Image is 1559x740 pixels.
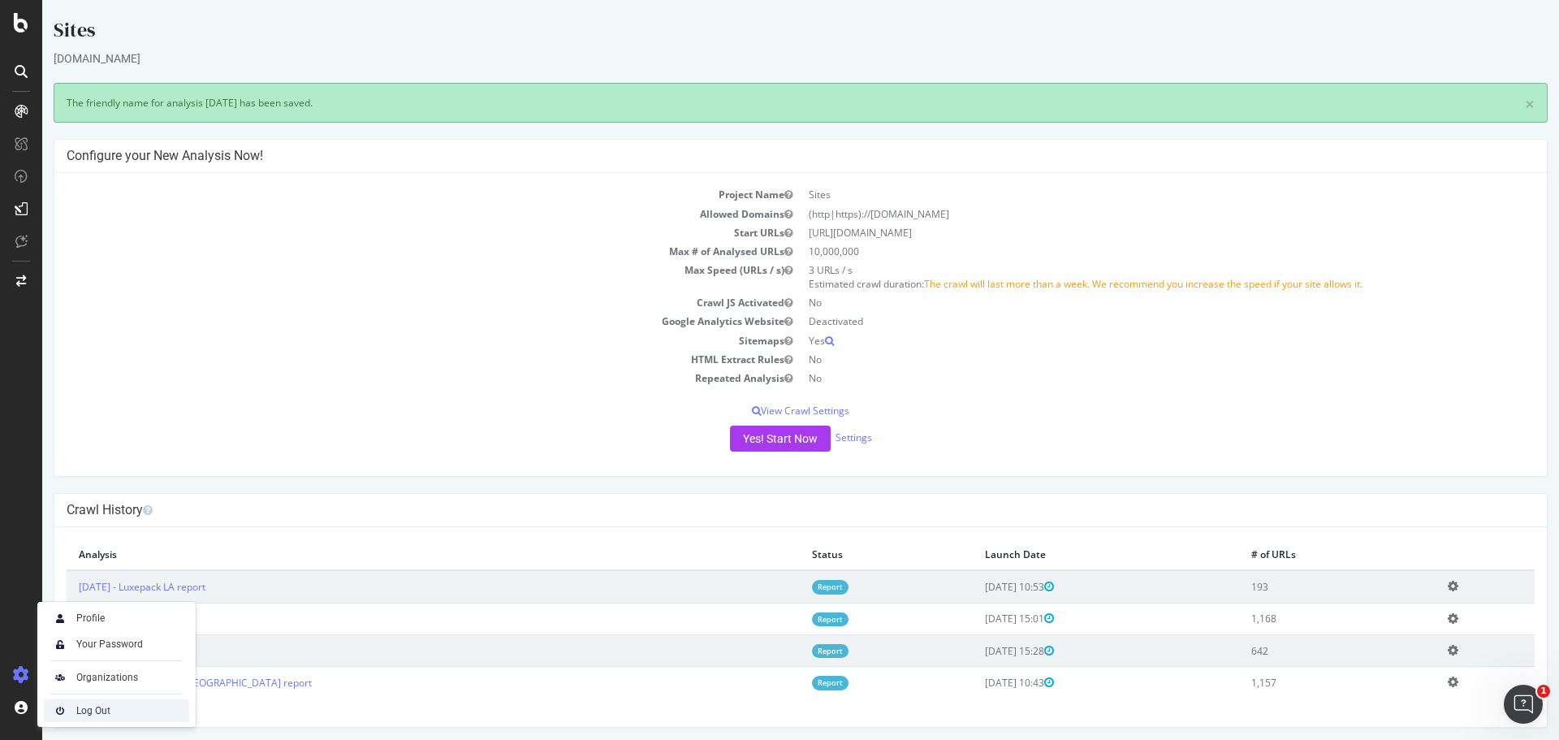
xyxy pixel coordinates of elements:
[24,293,758,312] td: Crawl JS Activated
[24,502,1492,518] h4: Crawl History
[758,223,1492,242] td: [URL][DOMAIN_NAME]
[943,580,1012,594] span: [DATE] 10:53
[1483,96,1492,113] a: ×
[11,16,1505,50] div: Sites
[1197,667,1393,699] td: 1,157
[11,50,1505,67] div: [DOMAIN_NAME]
[24,148,1492,164] h4: Configure your New Analysis Now!
[44,699,189,722] a: Log Out
[37,612,99,625] a: [DATE] report
[1197,570,1393,603] td: 193
[758,539,931,570] th: Status
[758,312,1492,331] td: Deactivated
[37,644,99,658] a: [DATE] report
[24,205,758,223] td: Allowed Domains
[37,580,163,594] a: [DATE] - Luxepack LA report
[44,633,189,656] a: Your Password
[1537,685,1550,698] span: 1
[943,644,1012,658] span: [DATE] 15:28
[758,331,1492,350] td: Yes
[931,539,1196,570] th: Launch Date
[1197,634,1393,666] td: 642
[758,185,1492,204] td: Sites
[76,638,143,651] div: Your Password
[24,350,758,369] td: HTML Extract Rules
[758,369,1492,387] td: No
[50,608,70,628] img: Xx2yTbCeVcdxHMdxHOc+8gctb42vCocUYgAAAABJRU5ErkJggg==
[758,261,1492,293] td: 3 URLs / s Estimated crawl duration:
[24,261,758,293] td: Max Speed (URLs / s)
[770,580,806,594] a: Report
[24,331,758,350] td: Sitemaps
[76,671,138,684] div: Organizations
[37,676,270,690] a: [DATE] #2 - Makeup In [GEOGRAPHIC_DATA] report
[50,668,70,687] img: AtrBVVRoAgWaAAAAAElFTkSuQmCC
[24,242,758,261] td: Max # of Analysed URLs
[24,404,1492,418] p: View Crawl Settings
[688,426,788,452] button: Yes! Start Now
[11,83,1505,123] div: The friendly name for analysis [DATE] has been saved.
[1504,685,1543,724] iframe: Intercom live chat
[50,634,70,654] img: tUVSALn78D46LlpAY8klYZqgKwTuBm2K29c6p1XQNDCsM0DgKSSoAXXevcAwljcHBINEg0LrUEktgcYYD5sVUphq1JigPmkfB...
[882,277,1320,291] span: The crawl will last more than a week. We recommend you increase the speed if your site allows it.
[770,676,806,690] a: Report
[758,205,1492,223] td: (http|https)://[DOMAIN_NAME]
[758,293,1492,312] td: No
[770,644,806,658] a: Report
[770,612,806,626] a: Report
[943,612,1012,625] span: [DATE] 15:01
[44,607,189,630] a: Profile
[24,312,758,331] td: Google Analytics Website
[793,431,830,444] a: Settings
[24,369,758,387] td: Repeated Analysis
[1197,603,1393,634] td: 1,168
[76,704,110,717] div: Log Out
[758,350,1492,369] td: No
[24,223,758,242] td: Start URLs
[24,185,758,204] td: Project Name
[758,242,1492,261] td: 10,000,000
[76,612,105,625] div: Profile
[44,666,189,689] a: Organizations
[24,539,758,570] th: Analysis
[943,676,1012,690] span: [DATE] 10:43
[1197,539,1393,570] th: # of URLs
[50,701,70,721] img: prfnF3csMXgAAAABJRU5ErkJggg==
